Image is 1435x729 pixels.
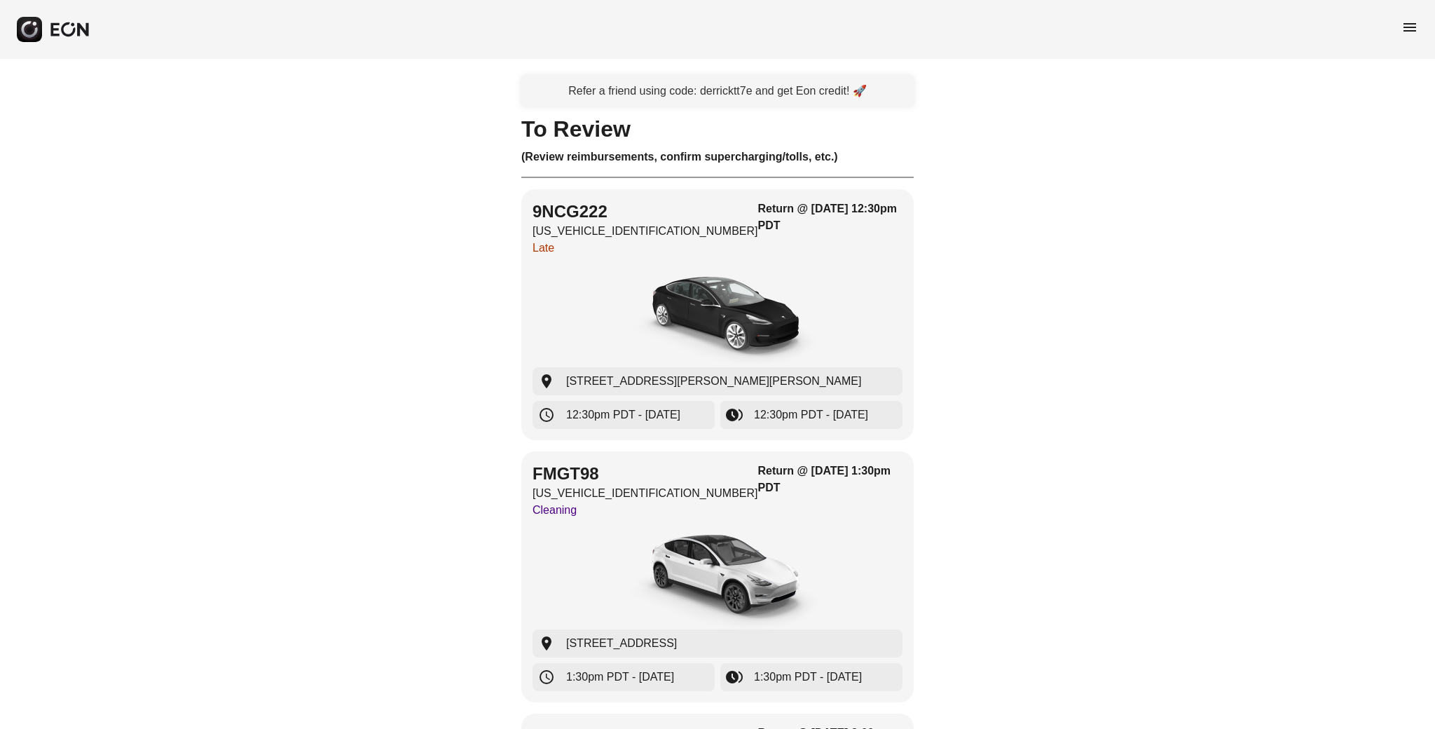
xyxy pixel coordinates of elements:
[521,76,914,107] a: Refer a friend using code: derricktt7e and get Eon credit! 🚀
[521,451,914,702] button: FMGT98[US_VEHICLE_IDENTIFICATION_NUMBER]CleaningReturn @ [DATE] 1:30pm PDTcar[STREET_ADDRESS]1:30...
[533,223,758,240] p: [US_VEHICLE_IDENTIFICATION_NUMBER]
[538,407,555,423] span: schedule
[754,669,862,686] span: 1:30pm PDT - [DATE]
[726,407,743,423] span: browse_gallery
[566,635,677,652] span: [STREET_ADDRESS]
[521,189,914,440] button: 9NCG222[US_VEHICLE_IDENTIFICATION_NUMBER]LateReturn @ [DATE] 12:30pm PDTcar[STREET_ADDRESS][PERSO...
[533,485,758,502] p: [US_VEHICLE_IDENTIFICATION_NUMBER]
[566,373,861,390] span: [STREET_ADDRESS][PERSON_NAME][PERSON_NAME]
[533,240,758,257] p: Late
[521,121,914,137] h1: To Review
[566,407,680,423] span: 12:30pm PDT - [DATE]
[533,200,758,223] h2: 9NCG222
[612,524,823,629] img: car
[538,635,555,652] span: location_on
[533,502,758,519] p: Cleaning
[612,262,823,367] img: car
[758,463,902,496] h3: Return @ [DATE] 1:30pm PDT
[538,669,555,686] span: schedule
[521,149,914,165] h3: (Review reimbursements, confirm supercharging/tolls, etc.)
[758,200,902,234] h3: Return @ [DATE] 12:30pm PDT
[726,669,743,686] span: browse_gallery
[566,669,674,686] span: 1:30pm PDT - [DATE]
[538,373,555,390] span: location_on
[754,407,868,423] span: 12:30pm PDT - [DATE]
[533,463,758,485] h2: FMGT98
[1401,19,1418,36] span: menu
